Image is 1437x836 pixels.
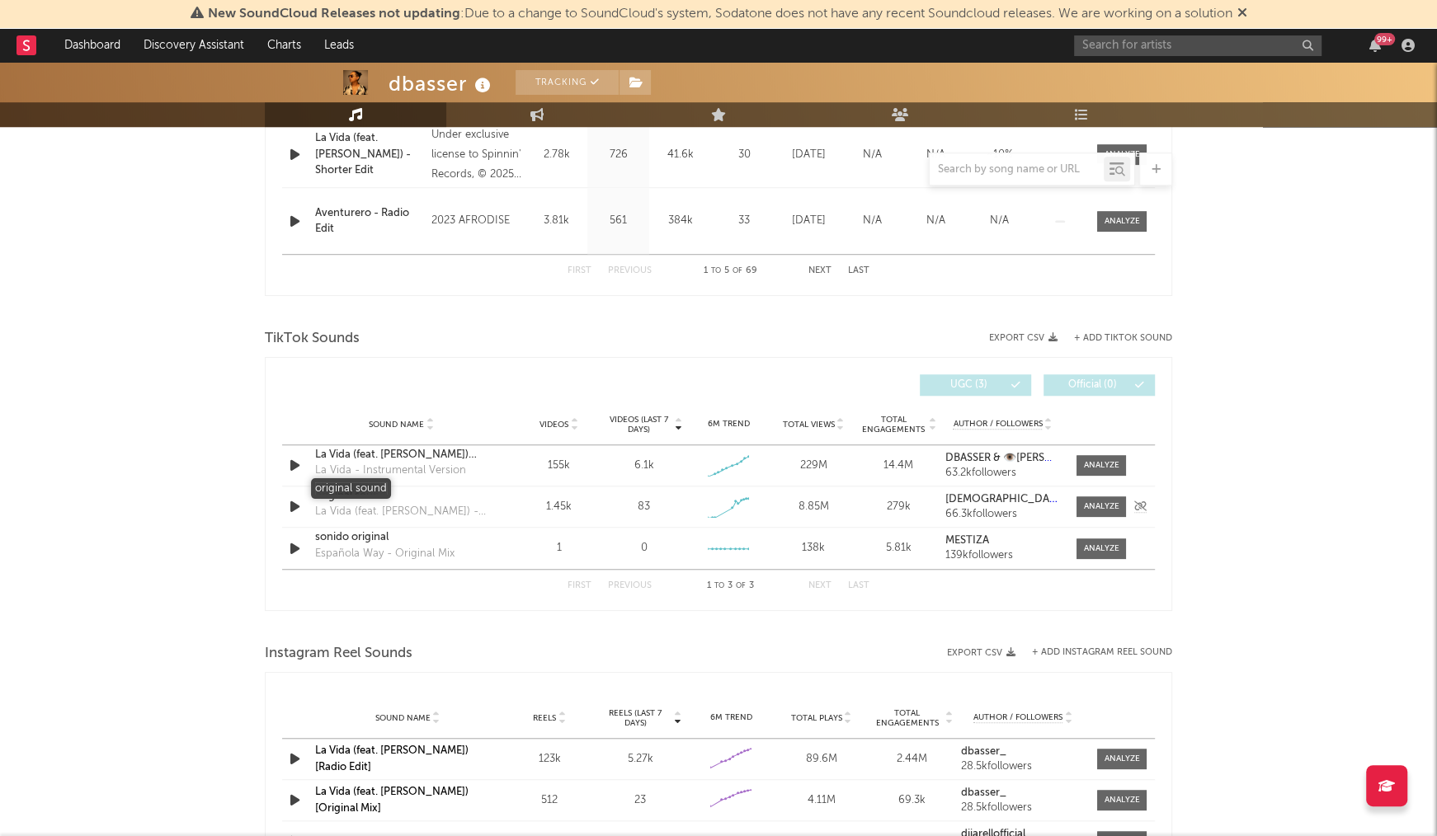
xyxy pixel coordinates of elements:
div: 1 [521,540,597,557]
span: Reels (last 7 days) [599,708,671,728]
button: Export CSV [947,648,1015,658]
div: N/A [845,213,900,229]
strong: [DEMOGRAPHIC_DATA] Oficial [945,494,1100,505]
button: Last [848,581,869,590]
div: 30 [715,147,773,163]
a: Dashboard [53,29,132,62]
span: Author / Followers [973,712,1062,723]
span: Videos [539,420,568,430]
div: N/A [972,213,1027,229]
button: Tracking [516,70,619,95]
div: 1 5 69 [685,261,775,281]
button: First [568,581,591,590]
div: 279k [860,499,937,515]
div: 2.44M [871,751,954,768]
a: Charts [256,29,313,62]
span: Total Plays [791,713,842,723]
a: dbasser_ [961,746,1085,758]
div: N/A [845,147,900,163]
button: 99+ [1369,39,1381,52]
div: 89.6M [780,751,863,768]
div: 2023 AFRODISE [431,211,521,231]
span: Sound Name [375,713,431,723]
a: [DEMOGRAPHIC_DATA] Oficial [945,494,1060,505]
div: 83 [638,499,650,515]
div: ~ 10 % [972,147,1027,163]
a: Leads [313,29,365,62]
div: 6M Trend [690,418,767,430]
span: of [733,267,742,275]
strong: DBASSER & 👁️[PERSON_NAME]👁️ [945,453,1114,463]
button: Last [848,266,869,275]
button: + Add Instagram Reel Sound [1032,648,1172,657]
span: Official ( 0 ) [1054,380,1130,390]
div: 4.11M [780,792,863,809]
a: original sound [315,488,488,505]
div: 561 [591,213,645,229]
div: N/A [908,147,963,163]
div: 6.1k [634,458,653,474]
a: Discovery Assistant [132,29,256,62]
a: DBASSER & 👁️[PERSON_NAME]👁️ [945,453,1060,464]
div: 0 [640,540,647,557]
a: La Vida (feat. [PERSON_NAME]) [Radio Edit] [315,745,469,773]
div: N/A [908,213,963,229]
div: 1.45k [521,499,597,515]
span: : Due to a change to SoundCloud's system, Sodatone does not have any recent Soundcloud releases. ... [208,7,1232,21]
div: 99 + [1374,33,1395,45]
span: to [714,582,724,589]
span: Total Engagements [860,415,927,434]
div: 23 [599,792,681,809]
button: Previous [608,266,652,275]
div: 2.78k [530,147,583,163]
span: Sound Name [369,420,424,430]
span: Author / Followers [953,419,1042,430]
div: 8.85M [775,499,852,515]
span: TikTok Sounds [265,329,360,349]
strong: dbasser_ [961,746,1006,757]
button: + Add TikTok Sound [1074,334,1172,343]
div: 33 [715,213,773,229]
div: 41.6k [653,147,707,163]
div: 3.81k [530,213,583,229]
div: 138k [775,540,852,557]
span: Videos (last 7 days) [605,415,672,434]
button: + Add TikTok Sound [1058,334,1172,343]
span: to [711,267,721,275]
span: Dismiss [1237,7,1247,21]
button: Next [808,266,832,275]
div: 5.27k [599,751,681,768]
div: 5.81k [860,540,937,557]
a: sonido original [315,529,488,546]
a: La Vida (feat. [PERSON_NAME]) [Original Mix] [315,787,469,814]
div: 28.5k followers [961,761,1085,773]
a: dbasser_ [961,787,1085,799]
div: 384k [653,213,707,229]
a: La Vida (feat. [PERSON_NAME]) [Radio Edit] [315,447,488,463]
div: La Vida - Instrumental Version [315,463,466,479]
div: + Add Instagram Reel Sound [1015,648,1172,657]
div: 14.4M [860,458,937,474]
span: Instagram Reel Sounds [265,644,412,664]
div: 66.3k followers [945,509,1060,520]
div: dbasser [389,70,495,97]
div: 28.5k followers [961,802,1085,814]
a: MËSTIZA [945,535,1060,547]
strong: MËSTIZA [945,535,989,546]
button: Previous [608,581,652,590]
span: Reels [533,713,556,723]
span: New SoundCloud Releases not updating [208,7,460,21]
div: 155k [521,458,597,474]
button: Official(0) [1044,374,1155,396]
div: 229M [775,458,852,474]
div: 726 [591,147,645,163]
div: Española Way - Original Mix [315,546,455,562]
button: First [568,266,591,275]
a: La Vida (feat. [PERSON_NAME]) - Shorter Edit [315,130,423,179]
div: 512 [508,792,591,809]
button: Export CSV [989,333,1058,343]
